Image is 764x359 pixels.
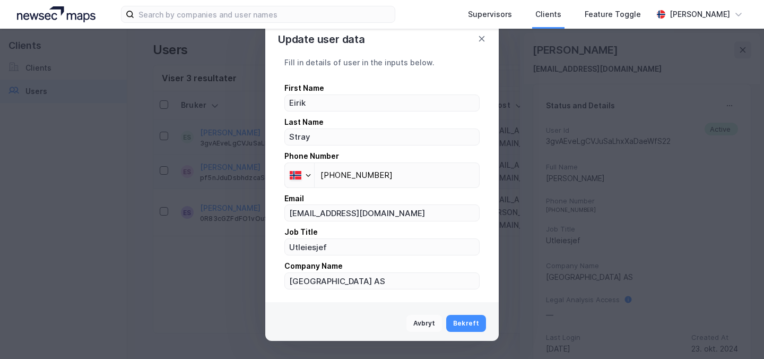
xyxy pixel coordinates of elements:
[285,163,314,187] div: Norway: + 47
[284,150,480,163] div: Phone Number
[535,8,561,21] div: Clients
[284,226,480,238] div: Job Title
[406,315,442,332] button: Avbryt
[278,31,365,48] div: Update user data
[134,6,390,22] input: Search by companies and user names
[284,116,480,129] div: Last Name
[284,82,480,95] div: First Name
[670,8,730,21] div: [PERSON_NAME]
[17,6,95,22] img: logo.a4113a55bc3d86da70a041830d287a7e.svg
[284,163,480,188] input: Phone Number
[711,308,764,359] div: Kontrollprogram for chat
[284,260,480,272] div: Company Name
[284,56,480,69] div: Fill in details of user in the inputs below.
[284,192,480,205] div: Email
[468,8,512,21] div: Supervisors
[711,308,764,359] iframe: Chat Widget
[585,8,641,21] div: Feature Toggle
[446,315,486,332] button: Bekreft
